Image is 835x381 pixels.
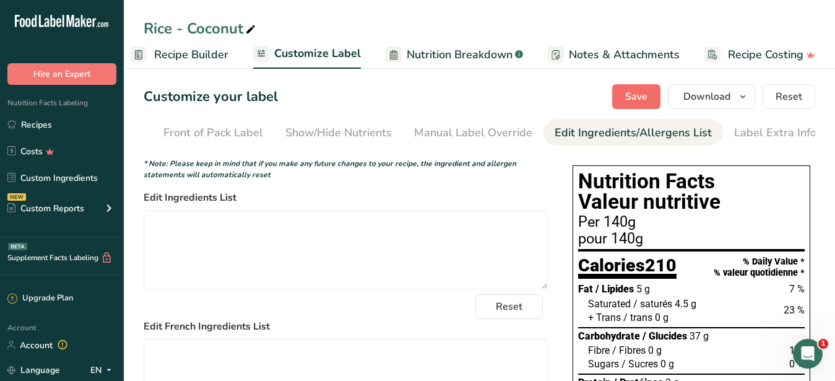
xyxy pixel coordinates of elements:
span: Sugars [588,358,619,370]
span: Saturated [588,298,631,310]
span: / Glucides [642,330,687,342]
span: 0 g [660,358,674,370]
button: Hire an Expert [7,63,116,85]
div: Front of Pack Label [163,125,263,141]
span: 0 g [655,312,668,323]
span: 1 [818,339,828,349]
div: Per 140g [578,215,805,230]
span: Carbohydrate [578,330,640,342]
span: 0 % [789,358,805,370]
span: Notes & Attachments [569,46,680,63]
div: Calories [578,256,677,279]
a: Recipe Costing [704,41,815,69]
span: 0 g [648,344,662,356]
div: Custom Reports [7,202,84,215]
span: 23 % [784,304,805,316]
iframe: Intercom live chat [793,339,823,369]
span: 1 % [789,344,805,356]
h1: Customize your label [144,87,278,107]
span: / Lipides [595,283,634,295]
label: Edit French Ingredients List [144,319,548,334]
span: Fibre [588,344,610,356]
div: NEW [7,193,26,201]
div: pour 140g [578,232,805,247]
div: Rice - Coconut [144,17,258,40]
span: 4.5 g [675,298,696,310]
div: Upgrade Plan [7,292,73,305]
i: * Note: Please keep in mind that if you make any future changes to your recipe, the ingredient an... [144,159,516,180]
div: % Daily Value * % valeur quotidienne * [714,256,805,278]
span: 7 % [789,283,805,295]
span: 5 g [636,283,650,295]
div: Label Extra Info [734,125,816,141]
span: 37 g [690,330,709,342]
span: Fat [578,283,593,295]
span: / Fibres [612,344,646,356]
a: Notes & Attachments [548,41,680,69]
span: / Sucres [621,358,658,370]
span: / trans [623,312,652,323]
span: Download [683,89,730,104]
span: Recipe Costing [728,46,803,63]
span: Reset [496,299,522,314]
button: Reset [763,84,815,109]
div: Edit Ingredients/Allergens List [555,125,712,141]
span: Save [625,89,647,104]
h1: Nutrition Facts Valeur nutritive [578,171,805,212]
span: Reset [776,89,802,104]
div: EN [90,362,116,377]
span: Nutrition Breakdown [407,46,513,63]
span: Customize Label [274,45,361,62]
span: 210 [645,255,677,276]
a: Language [7,359,60,381]
a: Recipe Builder [131,41,228,69]
div: Show/Hide Nutrients [285,125,392,141]
span: Recipe Builder [154,46,228,63]
label: Edit Ingredients List [144,190,548,205]
a: Customize Label [253,40,361,69]
button: Download [668,84,755,109]
div: BETA [8,243,27,250]
span: + Trans [588,312,621,323]
button: Save [612,84,660,109]
a: Nutrition Breakdown [386,41,523,69]
button: Reset [475,294,543,319]
span: / saturés [633,298,672,310]
div: Manual Label Override [414,125,532,141]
